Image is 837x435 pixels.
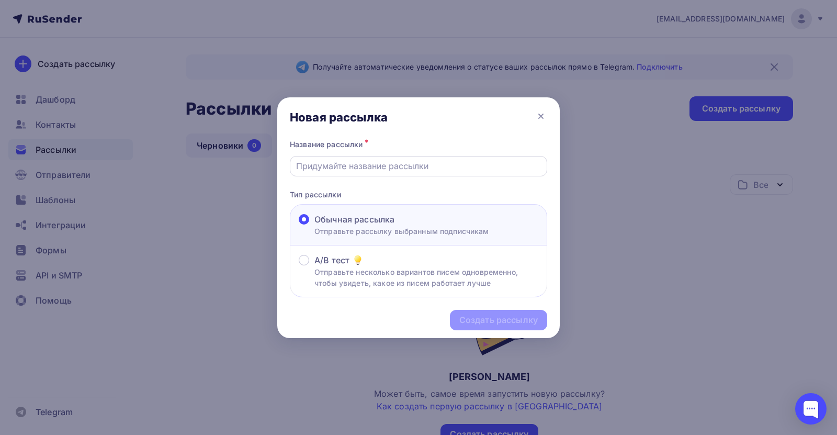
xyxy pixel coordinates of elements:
[296,160,541,172] input: Придумайте название рассылки
[314,226,489,237] p: Отправьте рассылку выбранным подписчикам
[314,254,349,266] span: A/B тест
[290,137,547,152] div: Название рассылки
[314,213,394,226] span: Обычная рассылка
[290,189,547,200] p: Тип рассылки
[290,110,388,125] div: Новая рассылка
[314,266,538,288] p: Отправьте несколько вариантов писем одновременно, чтобы увидеть, какое из писем работает лучше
